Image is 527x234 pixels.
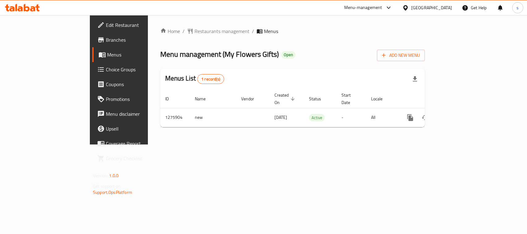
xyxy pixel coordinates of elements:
[418,110,433,125] button: Change Status
[281,52,295,57] span: Open
[93,172,108,180] span: Version:
[366,108,398,127] td: All
[182,27,185,35] li: /
[198,76,224,82] span: 1 record(s)
[92,121,178,136] a: Upsell
[165,74,224,84] h2: Menus List
[92,92,178,107] a: Promotions
[92,151,178,166] a: Grocery Checklist
[106,21,173,29] span: Edit Restaurant
[408,72,422,86] div: Export file
[274,113,287,121] span: [DATE]
[92,136,178,151] a: Coverage Report
[160,47,279,61] span: Menu management ( My Flowers Gifts )
[195,95,214,102] span: Name
[194,27,249,35] span: Restaurants management
[106,36,173,44] span: Branches
[377,50,425,61] button: Add New Menu
[371,95,391,102] span: Locale
[337,108,366,127] td: -
[190,108,236,127] td: new
[517,4,519,11] span: s
[93,182,121,190] span: Get support on:
[160,90,467,127] table: enhanced table
[252,27,254,35] li: /
[274,91,297,106] span: Created On
[106,155,173,162] span: Grocery Checklist
[187,27,249,35] a: Restaurants management
[165,95,177,102] span: ID
[92,62,178,77] a: Choice Groups
[92,47,178,62] a: Menus
[92,32,178,47] a: Branches
[106,66,173,73] span: Choice Groups
[197,74,224,84] div: Total records count
[109,172,119,180] span: 1.0.0
[398,90,467,108] th: Actions
[341,91,359,106] span: Start Date
[106,95,173,103] span: Promotions
[403,110,418,125] button: more
[309,95,329,102] span: Status
[107,51,173,58] span: Menus
[92,18,178,32] a: Edit Restaurant
[92,107,178,121] a: Menu disclaimer
[281,51,295,59] div: Open
[411,4,452,11] div: [GEOGRAPHIC_DATA]
[106,125,173,132] span: Upsell
[160,27,425,35] nav: breadcrumb
[106,81,173,88] span: Coupons
[93,188,132,196] a: Support.OpsPlatform
[309,114,325,121] span: Active
[264,27,278,35] span: Menus
[106,140,173,147] span: Coverage Report
[382,52,420,59] span: Add New Menu
[241,95,262,102] span: Vendor
[344,4,382,11] div: Menu-management
[92,77,178,92] a: Coupons
[106,110,173,118] span: Menu disclaimer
